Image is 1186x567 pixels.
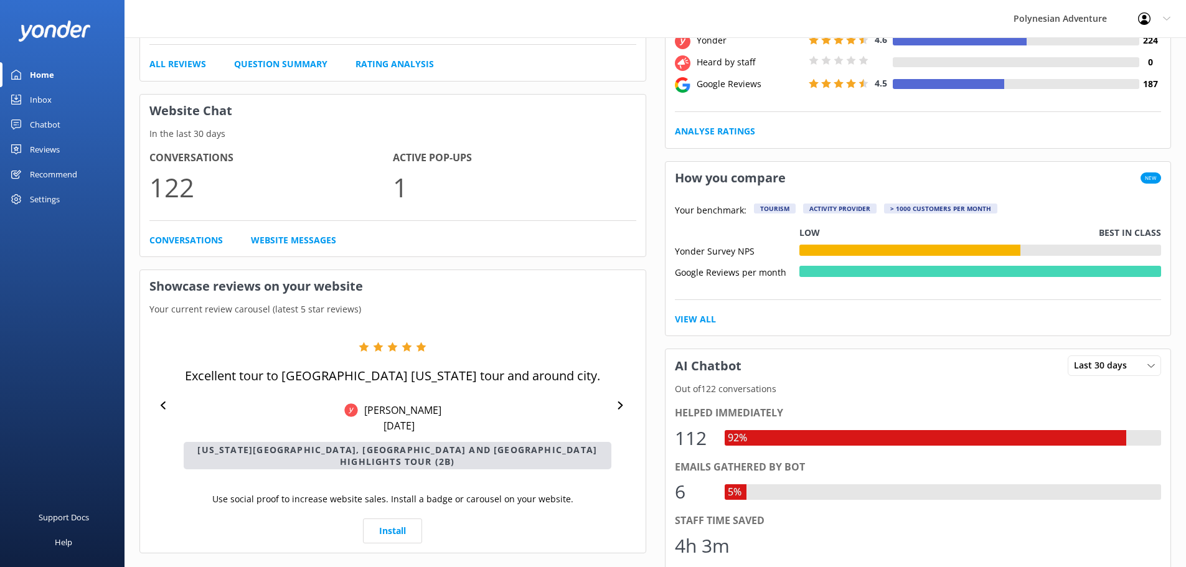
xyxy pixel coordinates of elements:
[1099,226,1161,240] p: Best in class
[666,162,795,194] h3: How you compare
[149,233,223,247] a: Conversations
[675,312,716,326] a: View All
[1139,77,1161,91] h4: 187
[675,513,1162,529] div: Staff time saved
[149,57,206,71] a: All Reviews
[140,302,646,316] p: Your current review carousel (latest 5 star reviews)
[725,484,745,500] div: 5%
[384,419,415,433] p: [DATE]
[675,266,799,277] div: Google Reviews per month
[694,55,806,69] div: Heard by staff
[355,57,434,71] a: Rating Analysis
[675,459,1162,476] div: Emails gathered by bot
[799,226,820,240] p: Low
[694,77,806,91] div: Google Reviews
[19,21,90,41] img: yonder-white-logo.png
[185,367,600,385] p: Excellent tour to [GEOGRAPHIC_DATA] [US_STATE] tour and around city.
[666,382,1171,396] p: Out of 122 conversations
[39,505,89,530] div: Support Docs
[875,77,887,89] span: 4.5
[1139,34,1161,47] h4: 224
[1139,55,1161,69] h4: 0
[675,531,730,561] div: 4h 3m
[184,442,611,469] p: [US_STATE][GEOGRAPHIC_DATA], [GEOGRAPHIC_DATA] and [GEOGRAPHIC_DATA] Highlights Tour (2B)
[1074,358,1134,372] span: Last 30 days
[234,57,327,71] a: Question Summary
[393,150,636,166] h4: Active Pop-ups
[884,204,997,213] div: > 1000 customers per month
[393,166,636,208] p: 1
[675,477,712,507] div: 6
[30,137,60,162] div: Reviews
[358,403,441,417] p: [PERSON_NAME]
[30,162,77,187] div: Recommend
[675,405,1162,421] div: Helped immediately
[30,87,52,112] div: Inbox
[140,270,646,302] h3: Showcase reviews on your website
[30,112,60,137] div: Chatbot
[251,233,336,247] a: Website Messages
[1141,172,1161,184] span: New
[344,403,358,417] img: Yonder
[675,245,799,256] div: Yonder Survey NPS
[675,124,755,138] a: Analyse Ratings
[212,492,573,506] p: Use social proof to increase website sales. Install a badge or carousel on your website.
[140,95,646,127] h3: Website Chat
[675,423,712,453] div: 112
[803,204,877,213] div: Activity Provider
[149,166,393,208] p: 122
[363,518,422,543] a: Install
[754,204,796,213] div: Tourism
[725,430,750,446] div: 92%
[675,204,746,218] p: Your benchmark:
[149,150,393,166] h4: Conversations
[875,34,887,45] span: 4.6
[140,127,646,141] p: In the last 30 days
[55,530,72,555] div: Help
[666,350,751,382] h3: AI Chatbot
[30,62,54,87] div: Home
[694,34,806,47] div: Yonder
[30,187,60,212] div: Settings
